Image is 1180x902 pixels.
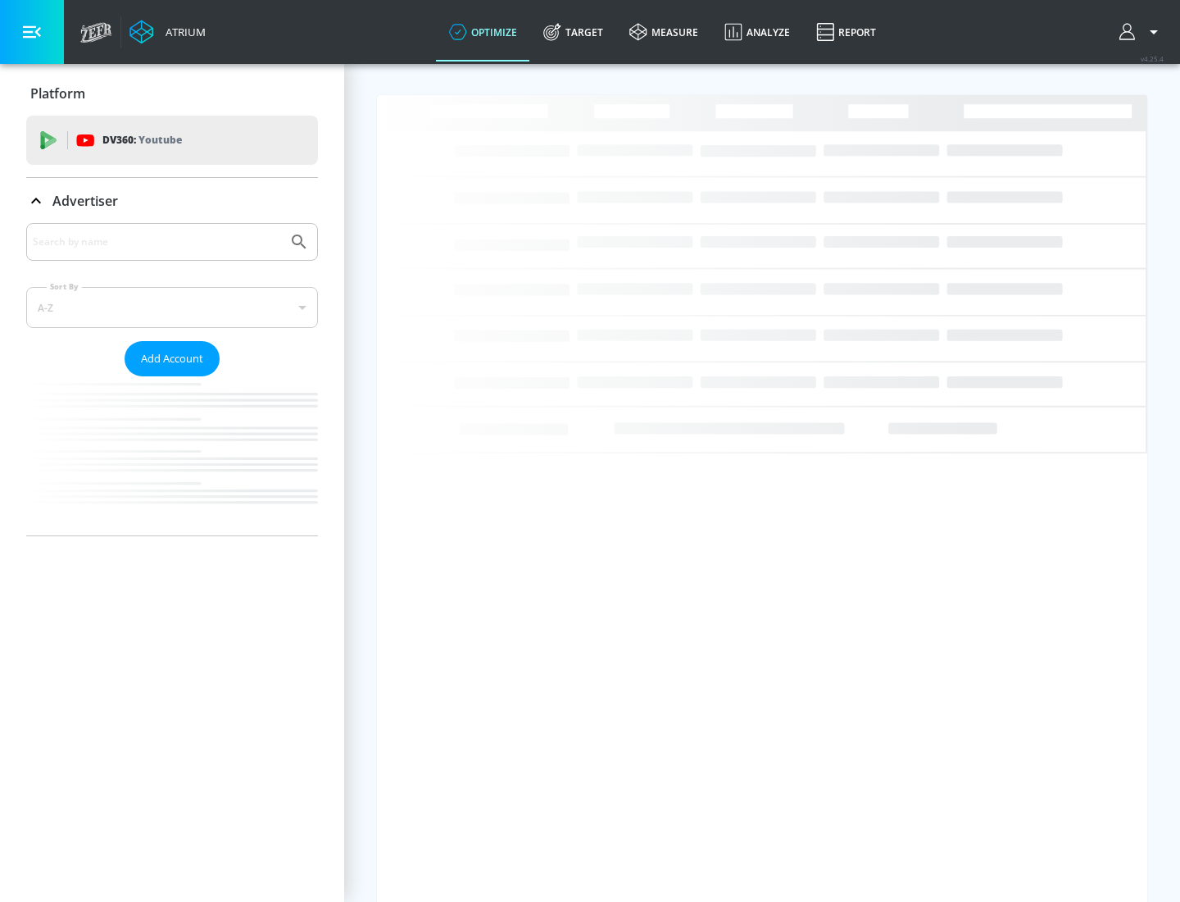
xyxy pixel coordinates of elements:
[616,2,711,61] a: measure
[530,2,616,61] a: Target
[102,131,182,149] p: DV360:
[26,178,318,224] div: Advertiser
[159,25,206,39] div: Atrium
[52,192,118,210] p: Advertiser
[138,131,182,148] p: Youtube
[26,71,318,116] div: Platform
[26,376,318,535] nav: list of Advertiser
[141,349,203,368] span: Add Account
[26,223,318,535] div: Advertiser
[125,341,220,376] button: Add Account
[33,231,281,253] input: Search by name
[711,2,803,61] a: Analyze
[47,281,82,292] label: Sort By
[803,2,889,61] a: Report
[26,116,318,165] div: DV360: Youtube
[436,2,530,61] a: optimize
[129,20,206,44] a: Atrium
[1141,54,1164,63] span: v 4.25.4
[26,287,318,328] div: A-Z
[30,84,85,102] p: Platform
